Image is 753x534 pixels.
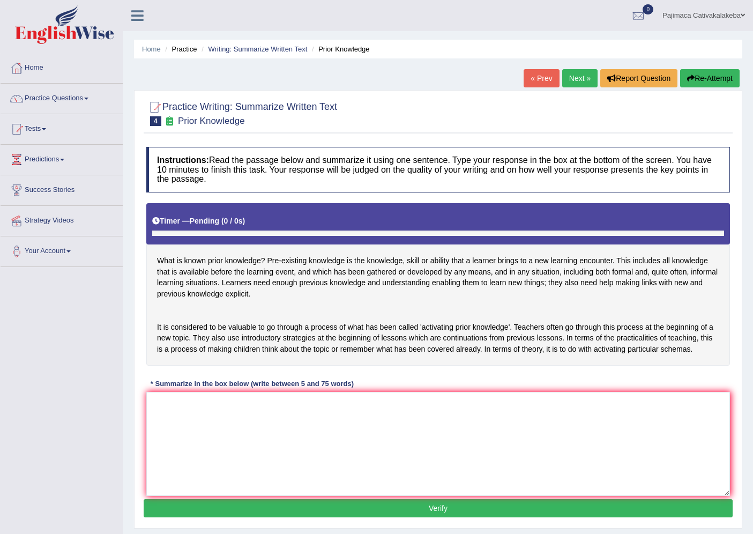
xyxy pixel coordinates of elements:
[1,114,123,141] a: Tests
[146,379,358,389] div: * Summarize in the box below (write between 5 and 75 words)
[190,217,219,225] b: Pending
[144,499,733,517] button: Verify
[224,217,243,225] b: 0 / 0s
[1,84,123,110] a: Practice Questions
[150,116,161,126] span: 4
[146,147,730,192] h4: Read the passage below and summarize it using one sentence. Type your response in the box at the ...
[309,44,370,54] li: Prior Knowledge
[146,99,337,126] h2: Practice Writing: Summarize Written Text
[1,145,123,172] a: Predictions
[1,236,123,263] a: Your Account
[1,175,123,202] a: Success Stories
[162,44,197,54] li: Practice
[221,217,224,225] b: (
[146,203,730,366] div: What is known prior knowledge? Pre-existing knowledge is the knowledge, skill or ability that a l...
[243,217,245,225] b: )
[157,155,209,165] b: Instructions:
[562,69,598,87] a: Next »
[680,69,740,87] button: Re-Attempt
[643,4,653,14] span: 0
[142,45,161,53] a: Home
[164,116,175,127] small: Exam occurring question
[600,69,677,87] button: Report Question
[524,69,559,87] a: « Prev
[1,206,123,233] a: Strategy Videos
[1,53,123,80] a: Home
[208,45,307,53] a: Writing: Summarize Written Text
[152,217,245,225] h5: Timer —
[178,116,245,126] small: Prior Knowledge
